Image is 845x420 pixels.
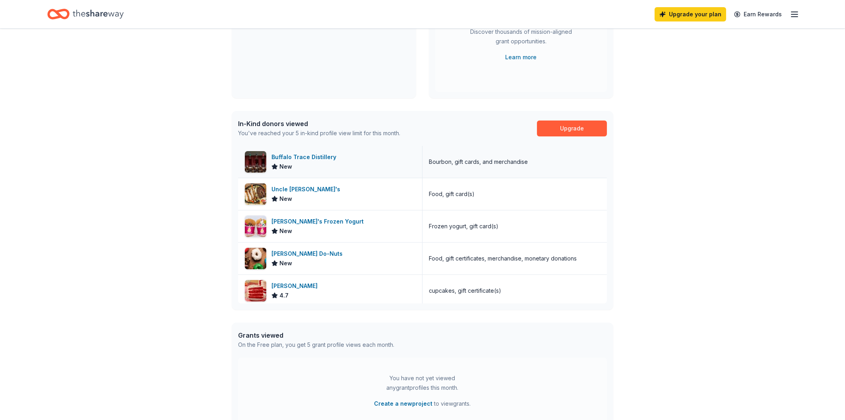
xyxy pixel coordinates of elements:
[238,340,394,350] div: On the Free plan, you get 5 grant profile views each month.
[429,222,498,231] div: Frozen yogurt, gift card(s)
[506,52,537,62] a: Learn more
[374,399,433,408] button: Create a newproject
[245,151,266,173] img: Image for Buffalo Trace Distillery
[271,185,343,194] div: Uncle [PERSON_NAME]'s
[655,7,726,21] a: Upgrade your plan
[429,286,501,296] div: cupcakes, gift certificate(s)
[279,194,292,204] span: New
[271,281,321,291] div: [PERSON_NAME]
[429,189,475,199] div: Food, gift card(s)
[271,249,346,259] div: [PERSON_NAME] Do-Nuts
[467,27,575,49] div: Discover thousands of mission-aligned grant opportunities.
[47,5,124,23] a: Home
[374,399,471,408] span: to view grants .
[238,128,400,138] div: You've reached your 5 in-kind profile view limit for this month.
[271,152,339,162] div: Buffalo Trace Distillery
[245,183,266,205] img: Image for Uncle Julio's
[279,162,292,171] span: New
[537,121,607,136] a: Upgrade
[279,259,292,268] span: New
[271,217,367,226] div: [PERSON_NAME]'s Frozen Yogurt
[245,216,266,237] img: Image for Menchie's Frozen Yogurt
[238,331,394,340] div: Grants viewed
[429,254,577,263] div: Food, gift certificates, merchandise, monetary donations
[729,7,787,21] a: Earn Rewards
[429,157,528,167] div: Bourbon, gift cards, and merchandise
[373,373,472,393] div: You have not yet viewed any grant profiles this month.
[279,291,289,300] span: 4.7
[279,226,292,236] span: New
[238,119,400,128] div: In-Kind donors viewed
[245,280,266,301] img: Image for Susie Cakes
[245,248,266,269] img: Image for Shipley Do-Nuts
